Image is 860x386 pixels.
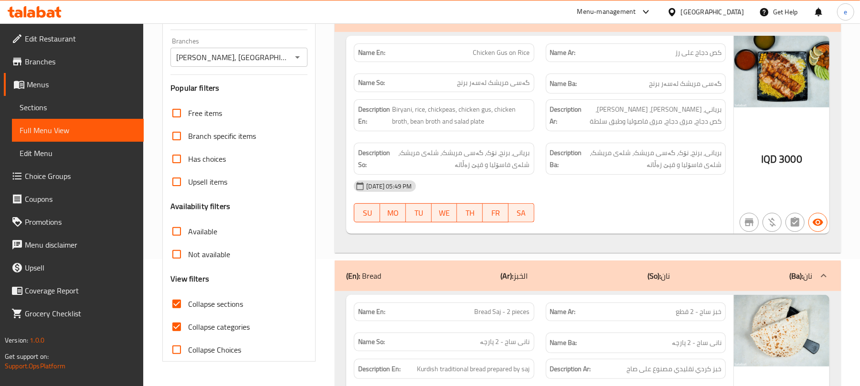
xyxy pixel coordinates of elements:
span: Not available [188,249,230,260]
div: (En): [PERSON_NAME](Ar):الكص(So):گەس(Ba):گەس [335,32,841,253]
span: خبز ساج - 2 قطع [676,307,722,317]
span: Bread Saj - 2 pieces [475,307,530,317]
span: گەسی مریشک لەسەر برنج [649,78,722,90]
b: (Ar): [501,269,514,283]
a: Menus [4,73,144,96]
a: Full Menu View [12,119,144,142]
button: Available [808,213,828,232]
span: TU [410,206,428,220]
span: Edit Menu [20,147,136,159]
span: e [844,7,847,17]
p: الخبز [501,270,528,282]
a: Support.OpsPlatform [5,360,65,372]
span: 1.0.0 [30,334,44,346]
span: Available [188,226,217,237]
span: نانی ساج - 2 پارچە [672,337,722,349]
a: Sections [12,96,144,119]
span: Promotions [25,216,136,228]
a: Upsell [4,256,144,279]
strong: Name En: [358,48,385,58]
span: Has choices [188,153,226,165]
strong: Name Ba: [550,337,577,349]
button: TU [406,203,432,222]
strong: Description So: [358,147,390,170]
span: گەسی مریشک لەسەر برنج [457,78,530,88]
a: Coverage Report [4,279,144,302]
span: MO [384,206,402,220]
span: SU [358,206,376,220]
button: WE [432,203,457,222]
strong: Name Ar: [550,307,576,317]
button: Not has choices [786,213,805,232]
div: (En): Bread(Ar):الخبز(So):نان(Ba):نان [335,261,841,291]
div: [GEOGRAPHIC_DATA] [681,7,744,17]
p: نان [648,270,670,282]
span: Kurdish traditional bread prepared by saj [417,363,530,375]
span: Coupons [25,193,136,205]
button: SU [354,203,380,222]
button: Not branch specific item [740,213,759,232]
strong: Name So: [358,78,385,88]
span: SA [512,206,531,220]
a: Promotions [4,210,144,233]
a: Branches [4,50,144,73]
strong: Description Ar: [550,363,591,375]
p: Bread [346,270,381,282]
b: (Ba): [789,269,803,283]
span: Upsell items [188,176,227,188]
a: Menu disclaimer [4,233,144,256]
span: نانی ساج - 2 پارچە [480,337,530,347]
span: 3000 [779,150,802,168]
div: Menu-management [577,6,636,18]
strong: Name Ba: [550,78,577,90]
a: Edit Menu [12,142,144,165]
b: (En): [346,269,360,283]
span: Edit Restaurant [25,33,136,44]
button: Purchased item [763,213,782,232]
span: Biryani, rice, chickpeas, chicken gus, chicken broth, bean broth and salad plate [392,104,530,127]
span: Menus [27,79,136,90]
span: خبز كردي تقليدي مصنوع على صاج [626,363,722,375]
span: Grocery Checklist [25,308,136,319]
span: Collapse sections [188,298,243,310]
span: Chicken Gus on Rice [473,48,530,58]
span: FR [487,206,505,220]
a: Coupons [4,188,144,210]
p: نان [789,270,812,282]
strong: Name En: [358,307,385,317]
img: Chicken_Gus_on_RIce638931233919524296.jpg [734,36,829,107]
span: Free items [188,107,222,119]
span: بریانی، برنج، نۆک، گەسی مریشک، شلەی مریشک، شلەی فاسۆلیا و قپێ زەڵاتە [584,147,722,170]
strong: Name Ar: [550,48,576,58]
span: Version: [5,334,28,346]
img: Bread_Saj638931234072632562.jpg [734,295,829,366]
strong: Name So: [358,337,385,347]
span: Collapse Choices [188,344,241,355]
span: Full Menu View [20,125,136,136]
span: Branches [25,56,136,67]
strong: Description En: [358,363,401,375]
strong: Description Ar: [550,104,582,127]
span: Branch specific items [188,130,256,142]
span: Upsell [25,262,136,273]
span: كص دجاج على رز [675,48,722,58]
span: Sections [20,102,136,113]
span: [DATE] 05:49 PM [362,182,415,191]
button: Open [291,51,304,64]
span: Coverage Report [25,285,136,296]
h3: View filters [170,273,209,284]
strong: Description En: [358,104,390,127]
button: TH [457,203,483,222]
span: TH [461,206,479,220]
span: Get support on: [5,350,49,363]
span: WE [435,206,454,220]
button: FR [483,203,509,222]
a: Choice Groups [4,165,144,188]
b: (So): [648,269,661,283]
span: Choice Groups [25,170,136,182]
span: Menu disclaimer [25,239,136,250]
h3: Popular filters [170,83,308,94]
span: IQD [761,150,777,168]
button: MO [380,203,406,222]
span: Collapse categories [188,321,250,333]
